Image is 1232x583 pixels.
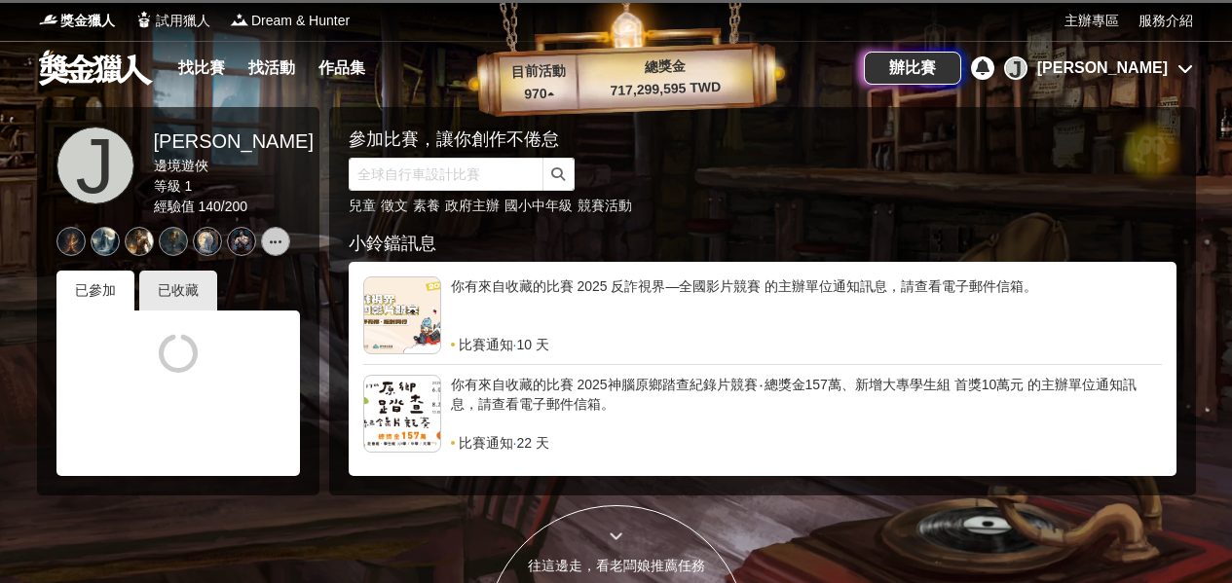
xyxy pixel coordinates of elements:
p: 717,299,595 TWD [578,76,754,102]
div: [PERSON_NAME] [1037,56,1168,80]
span: 經驗值 [154,199,195,214]
div: [PERSON_NAME] [154,127,314,156]
span: 獎金獵人 [60,11,115,31]
span: · [513,335,517,354]
div: 你有來自收藏的比賽 2025神腦原鄉踏查紀錄片競賽‧總獎金157萬、新增大專學生組 首獎10萬元 的主辦單位通知訊息，請查看電子郵件信箱。 [451,375,1162,433]
a: 素養 [413,198,440,213]
div: 你有來自收藏的比賽 2025 反詐視界—全國影片競賽 的主辦單位通知訊息，請查看電子郵件信箱。 [451,276,1162,335]
a: LogoDream & Hunter [230,11,350,31]
p: 總獎金 [577,54,753,80]
span: 比賽通知 [459,433,513,453]
a: Logo獎金獵人 [39,11,115,31]
img: Logo [230,10,249,29]
span: 1 [184,178,192,194]
span: 140 / 200 [198,199,247,214]
a: 徵文 [381,198,408,213]
img: Logo [134,10,154,29]
a: Logo試用獵人 [134,11,210,31]
a: 兒童 [349,198,376,213]
a: 你有來自收藏的比賽 2025 反詐視界—全國影片競賽 的主辦單位通知訊息，請查看電子郵件信箱。比賽通知·10 天 [363,276,1162,354]
input: 全球自行車設計比賽 [349,158,543,191]
span: Dream & Hunter [251,11,350,31]
a: 競賽活動 [578,198,632,213]
div: 小鈴鐺訊息 [349,231,1176,257]
a: 服務介紹 [1139,11,1193,31]
a: 找比賽 [170,55,233,82]
p: 目前活動 [499,60,578,84]
a: 作品集 [311,55,373,82]
span: · [513,433,517,453]
a: 辦比賽 [864,52,961,85]
span: 22 天 [516,433,548,453]
a: J [56,127,134,204]
img: Logo [39,10,58,29]
span: 比賽通知 [459,335,513,354]
div: 往這邊走，看老闆娘推薦任務 [486,556,747,576]
div: J [1004,56,1027,80]
a: 主辦專區 [1064,11,1119,31]
span: 試用獵人 [156,11,210,31]
span: 10 天 [516,335,548,354]
span: 等級 [154,178,181,194]
div: 參加比賽，讓你創作不倦怠 [349,127,1108,153]
a: 你有來自收藏的比賽 2025神腦原鄉踏查紀錄片競賽‧總獎金157萬、新增大專學生組 首獎10萬元 的主辦單位通知訊息，請查看電子郵件信箱。比賽通知·22 天 [363,375,1162,453]
div: 已參加 [56,271,134,310]
div: 已收藏 [139,271,217,310]
a: 找活動 [241,55,303,82]
a: 政府主辦 [445,198,500,213]
div: 邊境遊俠 [154,156,314,176]
p: 970 ▴ [500,83,579,106]
a: 國小中年級 [504,198,573,213]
